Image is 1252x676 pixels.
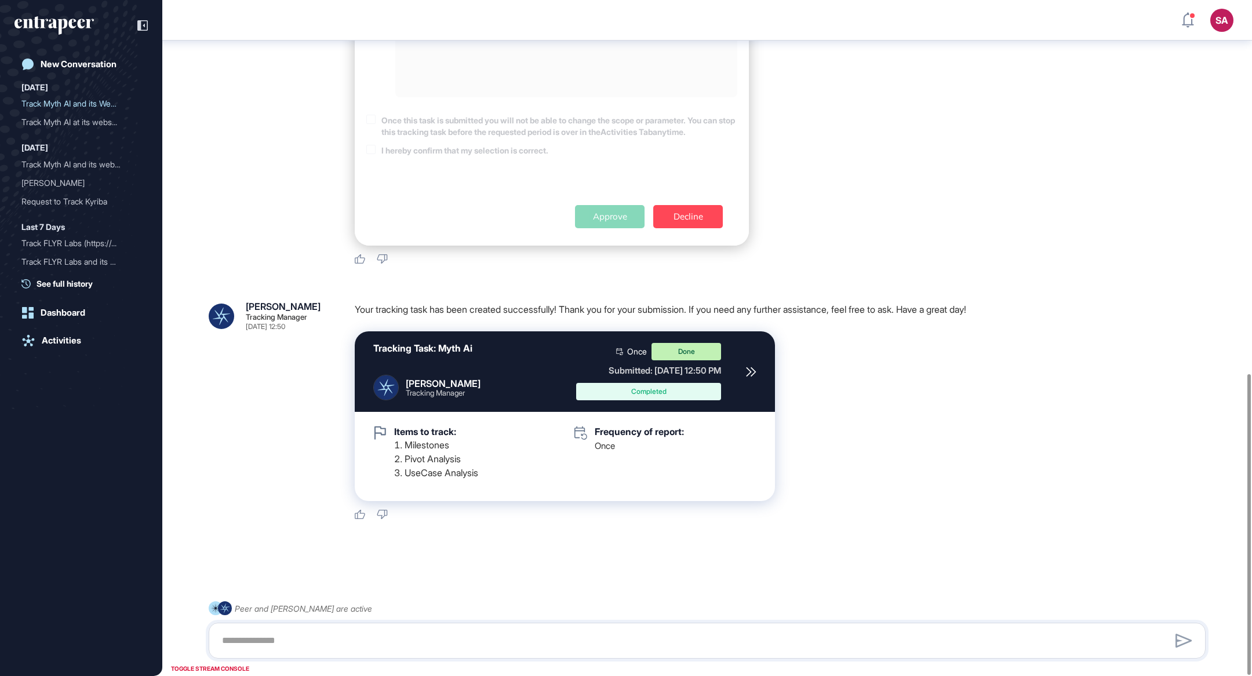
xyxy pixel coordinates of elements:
[1210,9,1233,32] button: SA
[246,302,321,311] div: [PERSON_NAME]
[406,378,481,389] div: [PERSON_NAME]
[627,348,647,356] span: Once
[21,174,141,192] div: Tracy
[21,113,132,131] div: Track Myth AI at its webs...
[235,601,372,616] div: Peer and [PERSON_NAME] are active
[373,343,472,354] div: Tracking Task: Myth Ai
[394,440,449,451] li: Milestones
[21,113,141,131] div: Track Myth AI at its website myth-ai.com
[394,454,461,465] li: Pivot Analysis
[42,335,81,346] div: Activities
[37,277,93,290] span: See full history
[21,253,132,271] div: Track FLYR Labs and its w...
[21,155,141,174] div: Track Myth AI and its website
[406,389,481,397] div: Tracking Manager
[21,234,141,253] div: Track FLYR Labs (https://flyr.com/)
[595,440,615,452] div: Once
[394,426,456,437] div: Items to track:
[21,174,132,192] div: [PERSON_NAME]
[21,253,141,271] div: Track FLYR Labs and its website
[585,388,712,395] div: Completed
[41,308,85,318] div: Dashboard
[576,365,721,376] div: Submitted: [DATE] 12:50 PM
[41,59,117,70] div: New Conversation
[381,206,566,228] div: When you give your approval, our tracking team will start working with the parameters you set.
[21,81,48,94] div: [DATE]
[652,343,721,360] div: Done
[246,313,307,321] div: Tracking Manager
[355,302,1215,317] p: Your tracking task has been created successfully! Thank you for your submission. If you need any ...
[21,155,132,174] div: Track Myth AI and its web...
[246,323,285,330] div: [DATE] 12:50
[595,426,684,437] div: Frequency of report:
[21,192,141,211] div: Request to Track Kyriba
[14,16,94,35] div: entrapeer-logo
[14,329,148,352] a: Activities
[14,53,148,76] a: New Conversation
[394,467,478,478] li: UseCase Analysis
[14,301,148,324] a: Dashboard
[21,192,132,211] div: Request to Track Kyriba
[21,94,141,113] div: Track Myth AI and its Website
[653,205,723,228] div: Decline
[21,141,48,155] div: [DATE]
[21,234,132,253] div: Track FLYR Labs (https://...
[21,94,132,113] div: Track Myth AI and its Web...
[21,277,148,290] a: See full history
[21,220,65,234] div: Last 7 Days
